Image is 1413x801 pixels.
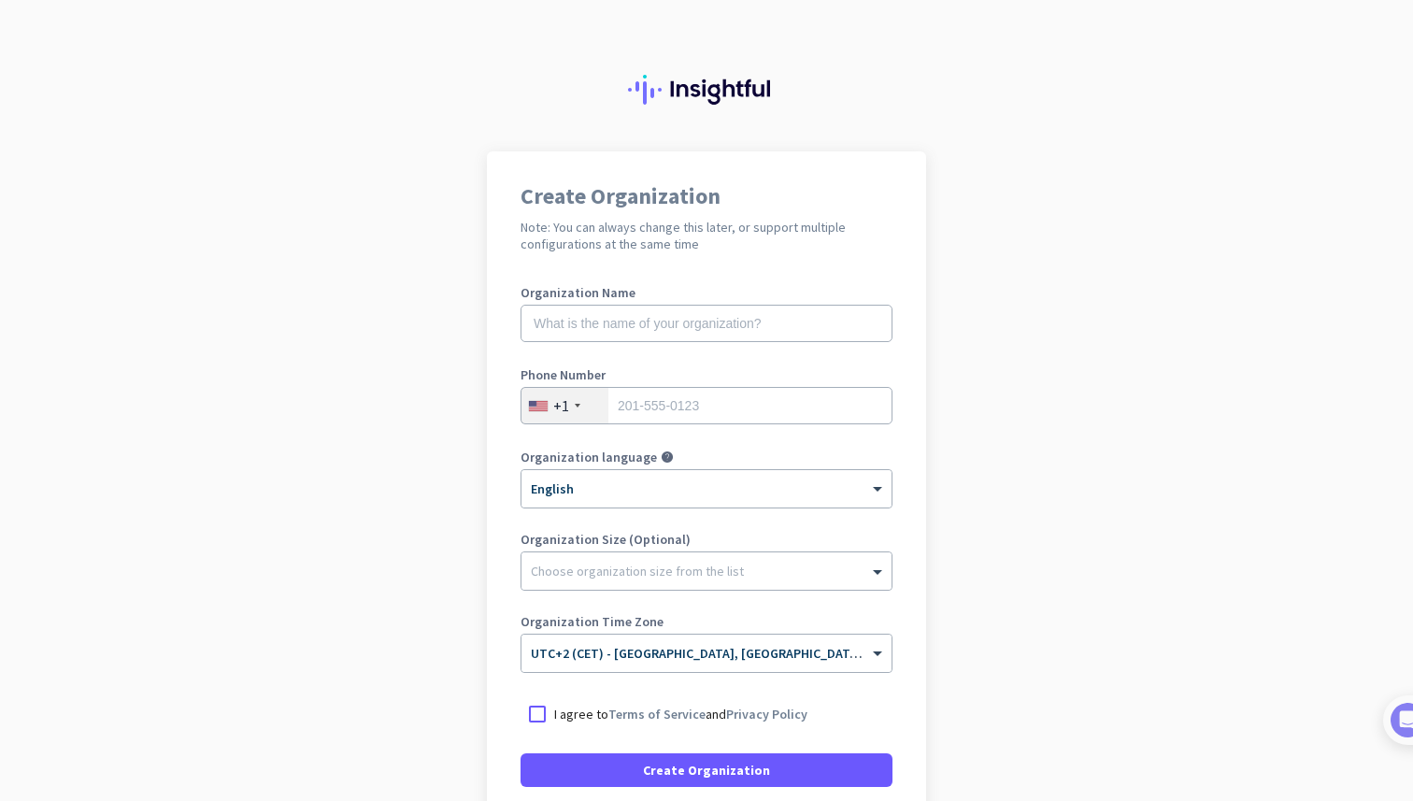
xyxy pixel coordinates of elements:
[521,286,892,299] label: Organization Name
[521,753,892,787] button: Create Organization
[521,615,892,628] label: Organization Time Zone
[608,706,706,722] a: Terms of Service
[553,396,569,415] div: +1
[554,705,807,723] p: I agree to and
[521,185,892,207] h1: Create Organization
[726,706,807,722] a: Privacy Policy
[661,451,674,464] i: help
[643,761,770,780] span: Create Organization
[521,451,657,464] label: Organization language
[521,368,892,381] label: Phone Number
[521,387,892,424] input: 201-555-0123
[628,75,785,105] img: Insightful
[521,219,892,252] h2: Note: You can always change this later, or support multiple configurations at the same time
[521,305,892,342] input: What is the name of your organization?
[521,533,892,546] label: Organization Size (Optional)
